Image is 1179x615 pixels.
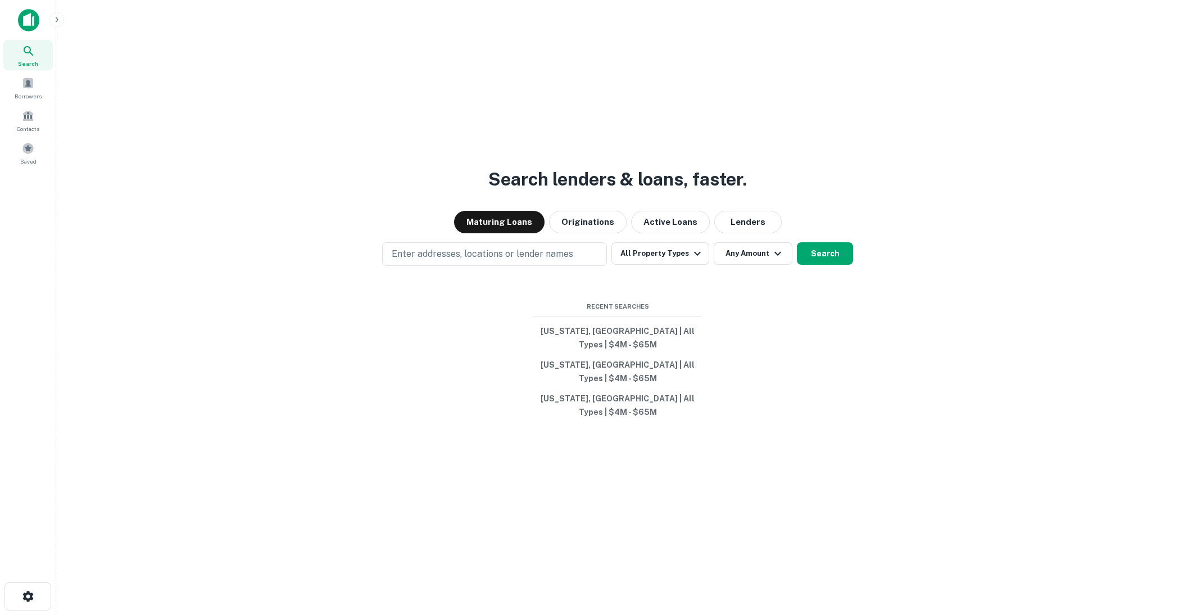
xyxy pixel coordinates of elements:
[714,211,782,233] button: Lenders
[714,242,792,265] button: Any Amount
[17,124,39,133] span: Contacts
[392,247,573,261] p: Enter addresses, locations or lender names
[533,302,702,311] span: Recent Searches
[3,138,53,168] a: Saved
[3,105,53,135] a: Contacts
[18,59,38,68] span: Search
[631,211,710,233] button: Active Loans
[611,242,709,265] button: All Property Types
[454,211,545,233] button: Maturing Loans
[488,166,747,193] h3: Search lenders & loans, faster.
[20,157,37,166] span: Saved
[533,321,702,355] button: [US_STATE], [GEOGRAPHIC_DATA] | All Types | $4M - $65M
[3,73,53,103] a: Borrowers
[549,211,627,233] button: Originations
[18,9,39,31] img: capitalize-icon.png
[1123,489,1179,543] iframe: Chat Widget
[533,388,702,422] button: [US_STATE], [GEOGRAPHIC_DATA] | All Types | $4M - $65M
[3,40,53,70] a: Search
[382,242,607,266] button: Enter addresses, locations or lender names
[15,92,42,101] span: Borrowers
[797,242,853,265] button: Search
[533,355,702,388] button: [US_STATE], [GEOGRAPHIC_DATA] | All Types | $4M - $65M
